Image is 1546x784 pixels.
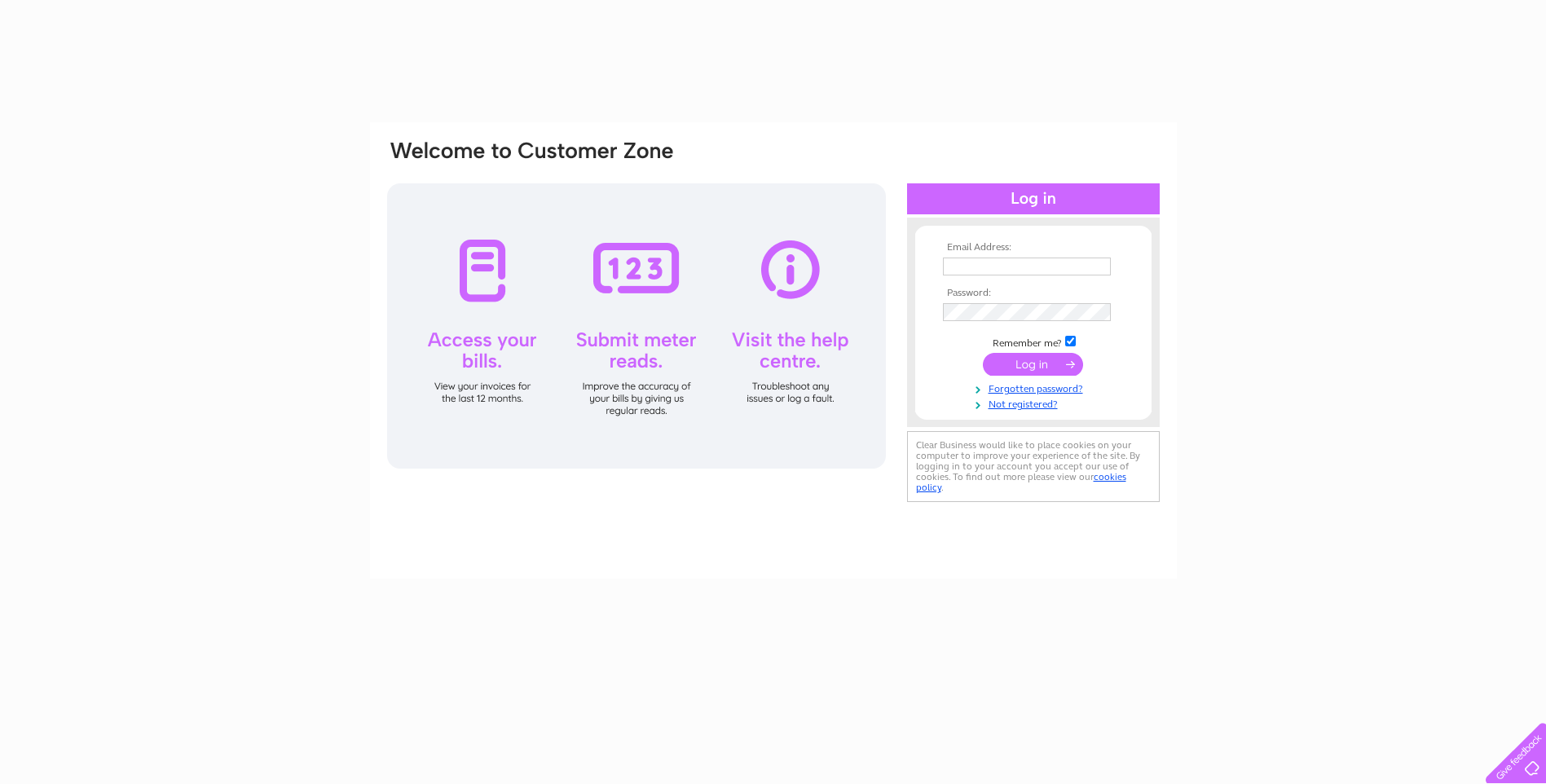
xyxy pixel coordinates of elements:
[943,395,1128,411] a: Not registered?
[916,471,1126,493] a: cookies policy
[939,333,1128,350] td: Remember me?
[939,288,1128,299] th: Password:
[907,431,1160,502] div: Clear Business would like to place cookies on your computer to improve your experience of the sit...
[939,242,1128,253] th: Email Address:
[983,353,1083,376] input: Submit
[943,380,1128,395] a: Forgotten password?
